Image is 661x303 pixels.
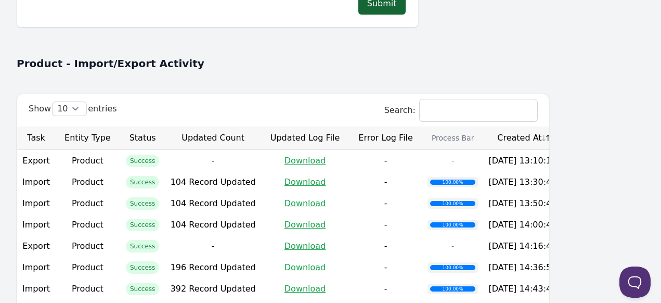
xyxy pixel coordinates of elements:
a: Download [284,177,326,187]
td: [DATE] 14:16:48 [483,235,562,257]
div: 100.00% [430,286,476,292]
span: Success [126,283,159,295]
span: - [384,241,387,251]
td: Import [17,278,55,299]
iframe: Toggle Customer Support [619,267,651,298]
span: Success [126,176,159,188]
span: - [384,177,387,187]
span: 104 Record Updated [171,177,256,187]
span: Success [126,261,159,274]
span: Success [126,240,159,253]
span: - [384,284,387,294]
a: Download [284,198,326,208]
span: - [384,262,387,272]
a: Download [284,262,326,272]
div: 100.00% [430,180,476,185]
td: Product [55,171,120,193]
td: - [422,150,484,171]
td: Product [55,257,120,278]
label: Search: [384,105,537,115]
td: [DATE] 14:43:43 [483,278,562,299]
td: Export [17,235,55,257]
span: - [384,198,387,208]
span: - [212,241,215,251]
td: - [422,235,484,257]
td: Import [17,171,55,193]
span: 392 Record Updated [171,284,256,294]
a: Download [284,156,326,166]
td: [DATE] 13:10:16 [483,150,562,171]
div: 100.00% [430,222,476,228]
a: Download [284,284,326,294]
span: 104 Record Updated [171,220,256,230]
td: Import [17,214,55,235]
td: Import [17,193,55,214]
span: - [384,156,387,166]
a: Download [284,220,326,230]
div: 100.00% [430,265,476,270]
span: 196 Record Updated [171,262,256,272]
span: - [384,220,387,230]
th: Created At: activate to sort column descending [483,127,562,150]
span: - [212,156,215,166]
td: Product [55,193,120,214]
span: 104 Record Updated [171,198,256,208]
td: Product [55,214,120,235]
td: Import [17,257,55,278]
td: Export [17,150,55,171]
td: [DATE] 13:50:45 [483,193,562,214]
td: [DATE] 14:00:47 [483,214,562,235]
td: Product [55,278,120,299]
span: Success [126,219,159,231]
select: Showentries [53,102,86,116]
h1: Product - Import/Export Activity [17,56,644,71]
td: Product [55,235,120,257]
td: Product [55,150,120,171]
div: 100.00% [430,201,476,206]
td: [DATE] 13:30:44 [483,171,562,193]
td: [DATE] 14:36:53 [483,257,562,278]
a: Download [284,241,326,251]
input: Search: [420,99,537,121]
span: Success [126,155,159,167]
label: Show entries [29,104,117,113]
span: Success [126,197,159,210]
